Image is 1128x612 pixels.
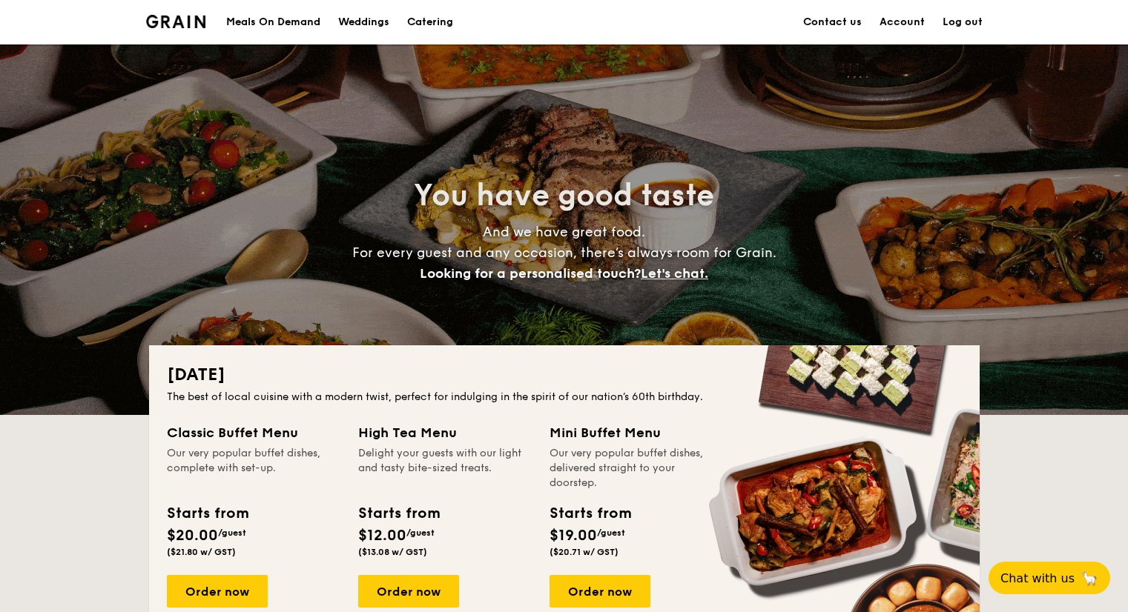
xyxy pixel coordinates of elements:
div: Order now [550,575,650,608]
div: Classic Buffet Menu [167,422,340,443]
span: And we have great food. For every guest and any occasion, there’s always room for Grain. [352,224,776,282]
div: Order now [358,575,459,608]
div: Starts from [550,502,630,525]
span: /guest [218,528,246,538]
span: ($13.08 w/ GST) [358,547,427,557]
div: Mini Buffet Menu [550,422,723,443]
span: ($21.80 w/ GST) [167,547,236,557]
span: /guest [406,528,435,538]
div: Delight your guests with our light and tasty bite-sized treats. [358,446,532,490]
div: Our very popular buffet dishes, complete with set-up. [167,446,340,490]
div: Order now [167,575,268,608]
div: Our very popular buffet dishes, delivered straight to your doorstep. [550,446,723,490]
div: Starts from [167,502,248,525]
button: Chat with us🦙 [989,562,1110,594]
span: You have good taste [414,178,714,213]
span: ($20.71 w/ GST) [550,547,619,557]
span: Chat with us [1000,571,1075,585]
span: $12.00 [358,527,406,545]
div: The best of local cuisine with a modern twist, perfect for indulging in the spirit of our nation’... [167,390,962,405]
span: Looking for a personalised touch? [420,265,641,282]
span: $20.00 [167,527,218,545]
div: Starts from [358,502,439,525]
span: 🦙 [1081,570,1098,587]
a: Logotype [146,15,206,28]
h2: [DATE] [167,363,962,387]
span: Let's chat. [641,265,708,282]
span: $19.00 [550,527,597,545]
img: Grain [146,15,206,28]
span: /guest [597,528,625,538]
div: High Tea Menu [358,422,532,443]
